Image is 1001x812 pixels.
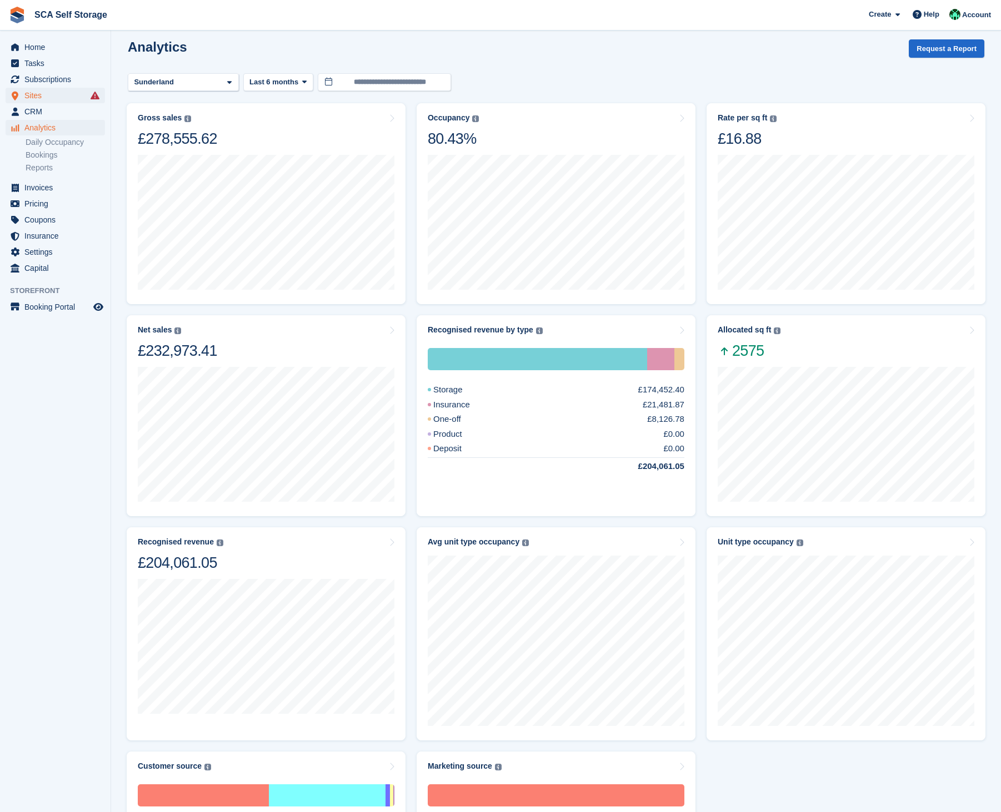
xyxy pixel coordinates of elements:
img: icon-info-grey-7440780725fd019a000dd9b08b2336e03edf1995a4989e88bcd33f0948082b44.svg [472,115,479,122]
a: menu [6,104,105,119]
a: menu [6,299,105,315]
div: £204,061.05 [612,460,684,473]
span: Invoices [24,180,91,195]
a: menu [6,72,105,87]
span: Storefront [10,285,111,296]
button: Request a Report [909,39,984,58]
div: One-off [674,348,684,370]
span: Create [869,9,891,20]
div: Rate per sq ft [718,113,767,123]
div: Insurance [647,348,674,370]
a: Daily Occupancy [26,137,105,148]
div: Storage [428,384,489,396]
div: £8,126.78 [647,413,684,426]
span: CRM [24,104,91,119]
a: menu [6,88,105,103]
div: Avg unit type occupancy [428,537,519,547]
img: icon-info-grey-7440780725fd019a000dd9b08b2336e03edf1995a4989e88bcd33f0948082b44.svg [536,327,543,334]
i: Smart entry sync failures have occurred [91,91,99,100]
span: Help [924,9,939,20]
a: menu [6,244,105,260]
div: £21,481.87 [643,399,684,411]
div: £0.00 [663,442,684,455]
div: One-off [428,413,488,426]
a: menu [6,228,105,244]
span: Booking Portal [24,299,91,315]
a: menu [6,212,105,228]
div: Uncategorised [138,784,269,806]
a: menu [6,196,105,211]
div: £278,555.62 [138,129,217,148]
img: stora-icon-8386f47178a22dfd0bd8f6a31ec36ba5ce8667c1dd55bd0f319d3a0aa187defe.svg [9,7,26,23]
a: menu [6,180,105,195]
span: Capital [24,260,91,276]
div: Unit type occupancy [718,537,794,547]
a: Preview store [92,300,105,314]
img: icon-info-grey-7440780725fd019a000dd9b08b2336e03edf1995a4989e88bcd33f0948082b44.svg [774,327,780,334]
span: Account [962,9,991,21]
a: menu [6,39,105,55]
div: £174,452.40 [638,384,684,396]
img: icon-info-grey-7440780725fd019a000dd9b08b2336e03edf1995a4989e88bcd33f0948082b44.svg [204,764,211,770]
div: Recognised revenue [138,537,214,547]
div: Gross sales [138,113,182,123]
div: Customer source [138,761,202,771]
div: Net sales [138,325,172,335]
span: Tasks [24,56,91,71]
div: Recognised revenue by type [428,325,533,335]
div: Storefront pop-up form [386,784,390,806]
a: menu [6,56,105,71]
div: 80.43% [428,129,479,148]
img: icon-info-grey-7440780725fd019a000dd9b08b2336e03edf1995a4989e88bcd33f0948082b44.svg [184,115,191,122]
span: Last 6 months [249,77,298,88]
span: Settings [24,244,91,260]
span: Coupons [24,212,91,228]
span: Subscriptions [24,72,91,87]
div: Marketing source [428,761,492,771]
div: Storage [428,348,647,370]
a: SCA Self Storage [30,6,112,24]
div: Storefront booking [269,784,386,806]
img: icon-info-grey-7440780725fd019a000dd9b08b2336e03edf1995a4989e88bcd33f0948082b44.svg [217,539,223,546]
span: Pricing [24,196,91,211]
span: Sites [24,88,91,103]
a: menu [6,120,105,135]
div: £0.00 [663,428,684,441]
img: icon-info-grey-7440780725fd019a000dd9b08b2336e03edf1995a4989e88bcd33f0948082b44.svg [797,539,803,546]
span: Insurance [24,228,91,244]
div: Allocated sq ft [718,325,771,335]
div: Deposit [428,442,488,455]
div: £204,061.05 [138,553,223,572]
a: Bookings [26,150,105,160]
img: icon-info-grey-7440780725fd019a000dd9b08b2336e03edf1995a4989e88bcd33f0948082b44.svg [770,115,777,122]
button: Last 6 months [243,73,313,92]
a: Reports [26,163,105,173]
div: Phone call [390,784,393,806]
div: £232,973.41 [138,341,217,360]
div: £16.88 [718,129,777,148]
div: Sunderland [132,77,178,88]
img: Ross Chapman [949,9,960,20]
img: icon-info-grey-7440780725fd019a000dd9b08b2336e03edf1995a4989e88bcd33f0948082b44.svg [495,764,502,770]
div: Insurance [428,399,497,411]
h2: Analytics [128,39,187,54]
span: Home [24,39,91,55]
img: icon-info-grey-7440780725fd019a000dd9b08b2336e03edf1995a4989e88bcd33f0948082b44.svg [174,327,181,334]
span: Analytics [24,120,91,135]
span: 2575 [718,341,780,360]
img: icon-info-grey-7440780725fd019a000dd9b08b2336e03edf1995a4989e88bcd33f0948082b44.svg [522,539,529,546]
div: Walk-in [393,784,394,806]
div: Product [428,428,489,441]
a: menu [6,260,105,276]
div: Uncategorised [428,784,684,806]
div: Occupancy [428,113,469,123]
